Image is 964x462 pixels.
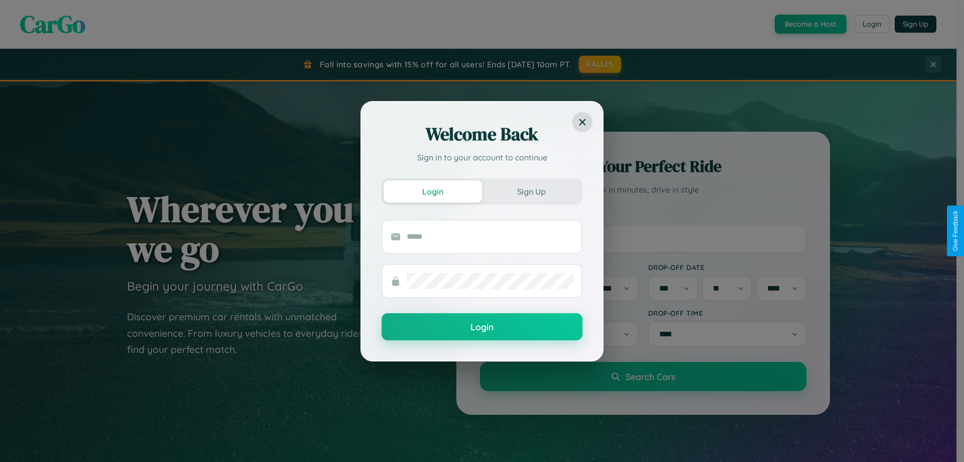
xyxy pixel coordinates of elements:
h2: Welcome Back [382,122,582,146]
button: Login [384,180,482,203]
p: Sign in to your account to continue [382,151,582,163]
button: Sign Up [482,180,580,203]
button: Login [382,313,582,340]
div: Give Feedback [952,211,959,251]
